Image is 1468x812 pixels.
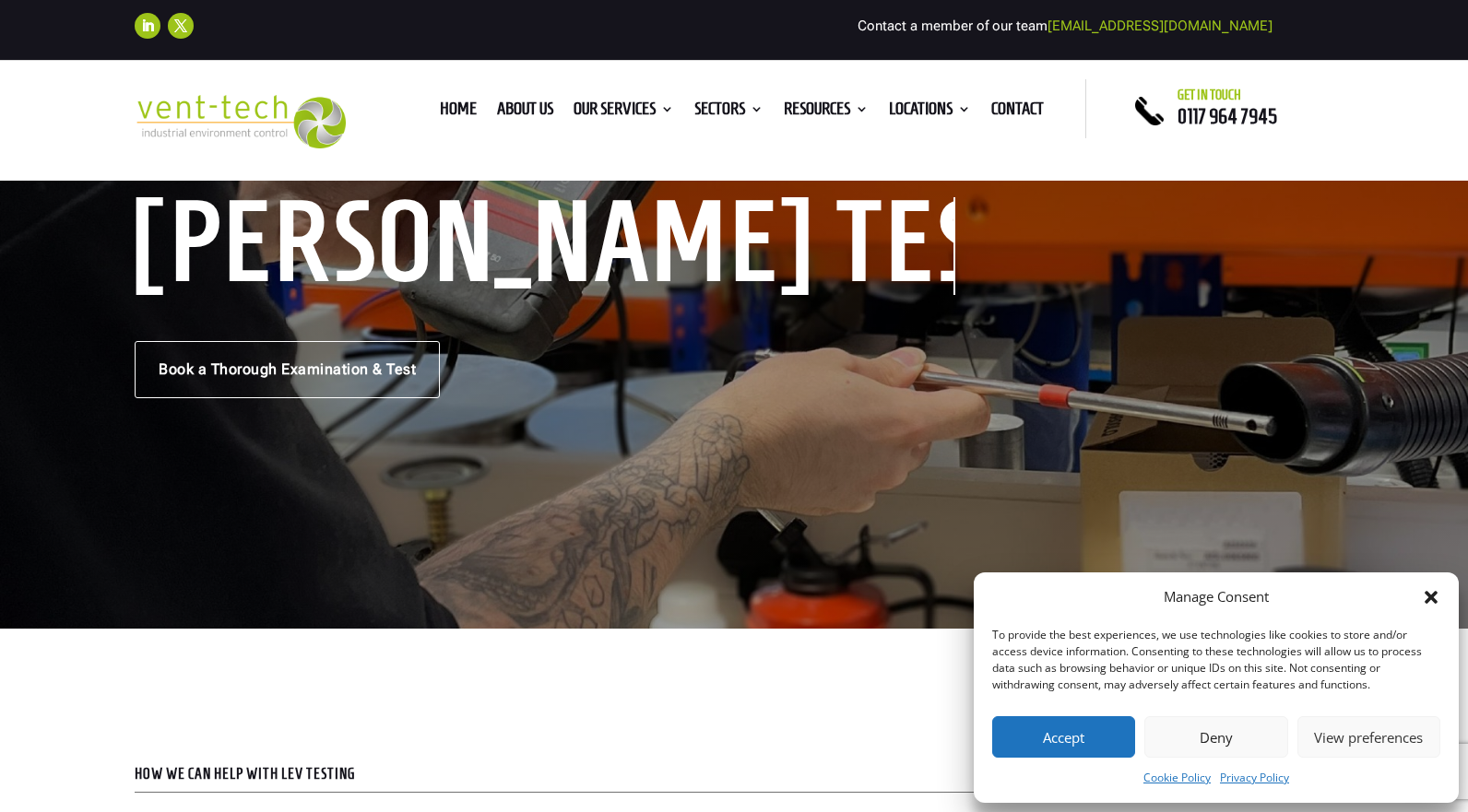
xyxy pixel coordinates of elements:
a: Our Services [574,102,674,123]
a: Home [440,102,477,123]
a: Follow on X [168,13,194,39]
a: Book a Thorough Examination & Test [135,341,440,398]
p: HOW WE CAN HELP WITH LEV TESTING [135,767,1333,782]
button: View preferences [1297,716,1440,758]
div: To provide the best experiences, we use technologies like cookies to store and/or access device i... [992,627,1438,693]
a: Sectors [694,102,764,123]
a: Follow on LinkedIn [135,13,160,39]
a: Contact [991,102,1044,123]
a: [EMAIL_ADDRESS][DOMAIN_NAME] [1048,18,1273,34]
a: 0117 964 7945 [1178,105,1277,127]
img: 2023-09-27T08_35_16.549ZVENT-TECH---Clear-background [135,95,346,149]
a: Privacy Policy [1220,767,1289,789]
button: Deny [1144,716,1287,758]
a: Locations [889,102,971,123]
span: Get in touch [1178,88,1241,102]
a: About us [497,102,553,123]
button: Accept [992,716,1135,758]
div: Close dialog [1422,588,1440,606]
a: Cookie Policy [1143,767,1211,789]
div: Manage Consent [1164,586,1269,608]
a: Resources [784,102,869,123]
h1: [PERSON_NAME] Testing [135,197,955,295]
span: Contact a member of our team [858,18,1273,34]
